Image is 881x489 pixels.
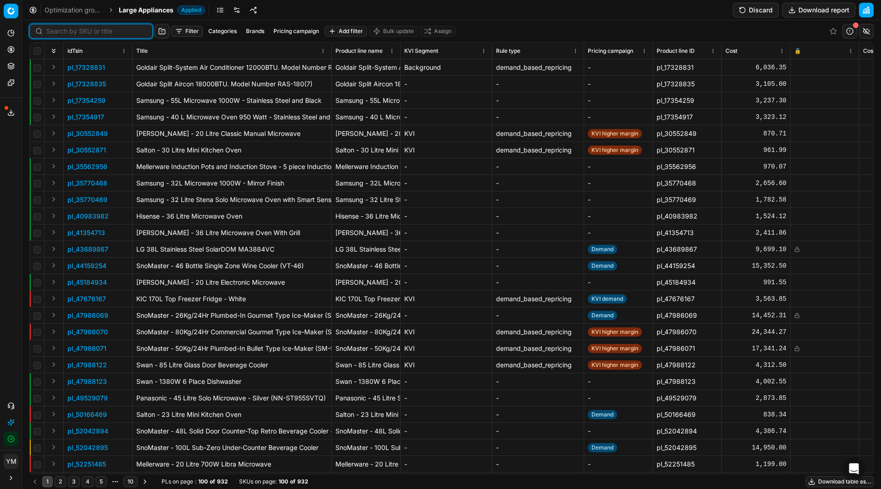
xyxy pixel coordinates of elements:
button: Expand [48,194,59,205]
div: KVI [404,344,488,353]
div: 4,312.50 [725,360,786,370]
div: SnoMaster - 50Kg/24Hr Plumbed-In Bullet Type Ice-Maker (SM-50) [335,344,396,353]
div: pl_52042894 [657,427,718,436]
strong: of [210,478,215,485]
button: Expand [48,111,59,122]
div: Samsung - 32L Microwave 1000W - Mirror Finish [335,179,396,188]
button: Expand [48,343,59,354]
button: Expand [48,392,59,403]
div: pl_43689867 [657,245,718,254]
button: Expand [48,260,59,271]
div: - [496,443,580,452]
button: pl_52251485 [67,460,106,469]
button: Expand [48,62,59,73]
button: Expand [48,442,59,453]
div: pl_41354713 [657,228,718,237]
div: - [404,79,488,89]
div: Hisense - 36 Litre Microwave Oven [335,212,396,221]
div: Goldair Split-System Air Conditioner 12000BTU. Model Number RAS-120(7) [335,63,396,72]
span: Demand [588,443,617,452]
button: Expand [48,276,59,287]
span: Pricing campaign [588,47,633,55]
button: pl_41354713 [67,228,105,237]
button: pl_52042895 [67,443,108,452]
button: 1 [42,476,53,487]
div: - [588,377,649,386]
div: - [404,162,488,171]
button: pl_30552871 [67,146,106,155]
button: pl_45184934 [67,278,107,287]
div: 2,656.60 [725,179,786,188]
p: Goldair Split-System Air Conditioner 12000BTU. Model Number RAS-120(7) [136,63,328,72]
div: 24,344.27 [725,327,786,337]
div: 15,352.50 [725,261,786,270]
button: Add filter [324,26,367,37]
div: pl_30552871 [657,146,718,155]
div: - [496,393,580,403]
div: KVI [404,146,488,155]
div: KVI [404,294,488,304]
button: pl_44159254 [67,261,106,270]
button: pl_35562956 [67,162,107,171]
span: Product line ID [657,47,695,55]
div: - [404,245,488,254]
div: 9,699.10 [725,245,786,254]
div: Samsung - 40 L Microwave Oven 950 Watt - Stainless Steel and Black [335,112,396,122]
button: Expand [48,326,59,337]
button: pl_47986071 [67,344,106,353]
div: pl_45184934 [657,278,718,287]
button: Expand [48,78,59,89]
button: Expand [48,161,59,172]
div: - [588,112,649,122]
div: KVI [404,360,488,370]
div: 1,782.58 [725,195,786,204]
nav: pagination [29,475,151,488]
button: Expand [48,309,59,320]
div: pl_47988123 [657,377,718,386]
div: SnoMaster - 100L Sub-Zero Under-Counter Beverage Cooler [335,443,396,452]
span: KVI higher margin [588,327,642,337]
span: Product line name [335,47,383,55]
button: pl_35770469 [67,195,107,204]
div: Goldair Split Aircon 18000BTU. Model Number RAS-180(7) [335,79,396,89]
div: SnoMaster - 80Kg/24Hr Commercial Gourmet Type Ice-Maker (SM-80) [335,327,396,337]
p: pl_49529079 [67,393,108,403]
button: Pricing campaign [270,26,323,37]
p: pl_47988122 [67,360,107,370]
span: KVI higher margin [588,129,642,138]
p: SnoMaster - 26Kg/24Hr Plumbed-In Gourmet Type Ice-Maker (SM-26S) [136,311,328,320]
strong: 932 [217,478,228,485]
div: KVI [404,129,488,138]
div: 1,524.12 [725,212,786,221]
p: pl_43689867 [67,245,108,254]
span: 🔒 [794,47,801,55]
div: pl_47986071 [657,344,718,353]
div: - [496,311,580,320]
button: pl_52042894 [67,427,108,436]
div: 4,002.55 [725,377,786,386]
button: pl_17354917 [67,112,104,122]
div: LG 38L Stainless Steel SolarDOM MA3884VC [335,245,396,254]
p: SnoMaster - 50Kg/24Hr Plumbed-In Bullet Type Ice-Maker (SM-50) [136,344,328,353]
p: pl_17354259 [67,96,106,105]
span: idTsin [67,47,83,55]
span: Rule type [496,47,520,55]
div: - [588,195,649,204]
div: 4,386.74 [725,427,786,436]
div: : [162,478,228,485]
div: Open Intercom Messenger [843,458,865,480]
button: Expand [48,128,59,139]
div: Mellerware Induction Pots and Induction Stove - 5 piece Induction Cooker [335,162,396,171]
div: - [588,460,649,469]
div: 2,411.86 [725,228,786,237]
